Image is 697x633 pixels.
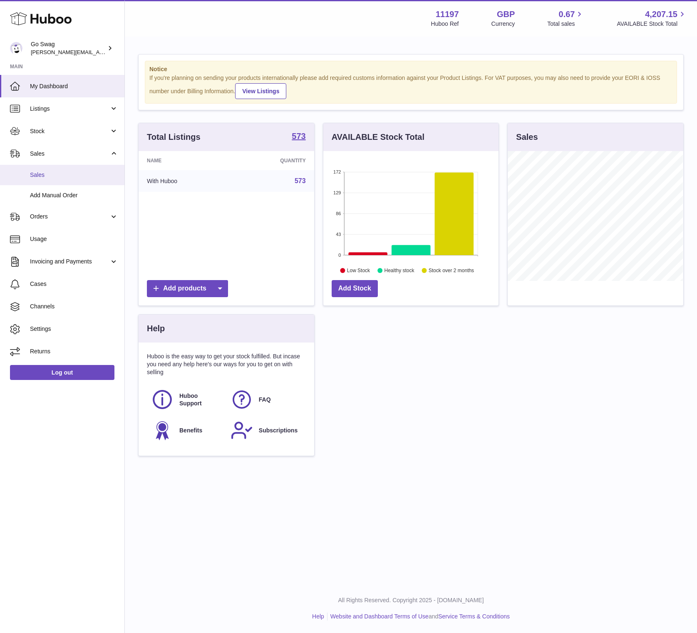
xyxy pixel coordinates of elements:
p: Huboo is the easy way to get your stock fulfilled. But incase you need any help here's our ways f... [147,352,306,376]
strong: GBP [497,9,515,20]
a: 4,207.15 AVAILABLE Stock Total [617,9,687,28]
span: Benefits [179,427,202,434]
span: Stock [30,127,109,135]
h3: Help [147,323,165,334]
span: 0.67 [559,9,575,20]
img: leigh@goswag.com [10,42,22,55]
div: Currency [491,20,515,28]
span: FAQ [259,396,271,404]
a: 0.67 Total sales [547,9,584,28]
text: 129 [333,190,341,195]
span: Huboo Support [179,392,221,408]
text: Healthy stock [384,268,414,273]
span: Sales [30,150,109,158]
div: Go Swag [31,40,106,56]
a: Add products [147,280,228,297]
span: Channels [30,303,118,310]
a: Service Terms & Conditions [438,613,510,620]
li: and [327,613,510,621]
h3: Sales [516,132,538,143]
span: [PERSON_NAME][EMAIL_ADDRESS][DOMAIN_NAME] [31,49,167,55]
div: Huboo Ref [431,20,459,28]
span: Listings [30,105,109,113]
td: With Huboo [139,170,231,192]
strong: 573 [292,132,305,140]
text: Low Stock [347,268,370,273]
text: 86 [336,211,341,216]
span: 4,207.15 [645,9,677,20]
a: 573 [295,177,306,184]
strong: Notice [149,65,672,73]
h3: Total Listings [147,132,201,143]
span: Returns [30,348,118,355]
span: Invoicing and Payments [30,258,109,266]
p: All Rights Reserved. Copyright 2025 - [DOMAIN_NAME] [131,596,690,604]
span: Add Manual Order [30,191,118,199]
a: Benefits [151,419,222,442]
h3: AVAILABLE Stock Total [332,132,424,143]
div: If you're planning on sending your products internationally please add required customs informati... [149,74,672,99]
a: Log out [10,365,114,380]
strong: 11197 [436,9,459,20]
text: 172 [333,169,341,174]
text: 0 [338,253,341,258]
span: Orders [30,213,109,221]
text: Stock over 2 months [429,268,474,273]
a: Huboo Support [151,388,222,411]
span: Total sales [547,20,584,28]
a: FAQ [231,388,302,411]
a: View Listings [235,83,286,99]
span: Sales [30,171,118,179]
a: Subscriptions [231,419,302,442]
a: 573 [292,132,305,142]
th: Name [139,151,231,170]
a: Help [312,613,324,620]
text: 43 [336,232,341,237]
span: My Dashboard [30,82,118,90]
span: Subscriptions [259,427,298,434]
a: Website and Dashboard Terms of Use [330,613,429,620]
span: AVAILABLE Stock Total [617,20,687,28]
a: Add Stock [332,280,378,297]
span: Cases [30,280,118,288]
th: Quantity [231,151,314,170]
span: Usage [30,235,118,243]
span: Settings [30,325,118,333]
